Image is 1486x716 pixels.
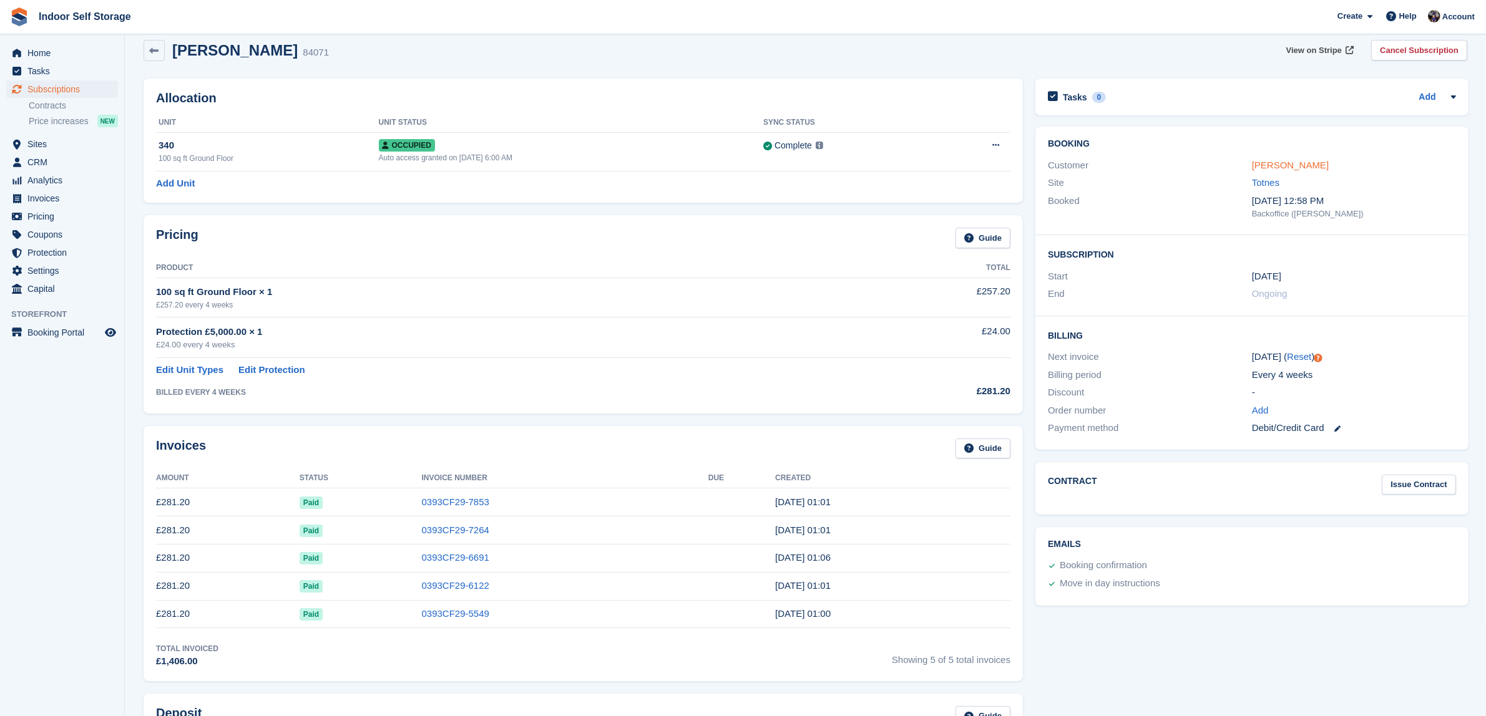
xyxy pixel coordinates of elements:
[156,258,853,278] th: Product
[156,544,300,572] td: £281.20
[29,115,89,127] span: Price increases
[1048,404,1252,418] div: Order number
[775,468,1010,488] th: Created
[1048,475,1097,495] h2: Contract
[27,324,102,341] span: Booking Portal
[775,139,812,152] div: Complete
[156,363,223,377] a: Edit Unit Types
[156,339,853,351] div: £24.00 every 4 weeks
[29,100,118,112] a: Contracts
[6,190,118,207] a: menu
[1252,269,1281,284] time: 2025-05-02 00:00:00 UTC
[1252,194,1456,208] div: [DATE] 12:58 PM
[422,468,708,488] th: Invoice Number
[27,80,102,98] span: Subscriptions
[1337,10,1362,22] span: Create
[156,91,1010,105] h2: Allocation
[27,190,102,207] span: Invoices
[956,438,1010,459] a: Guide
[1048,139,1456,149] h2: Booking
[1312,352,1324,364] div: Tooltip anchor
[1399,10,1417,22] span: Help
[6,324,118,341] a: menu
[103,325,118,340] a: Preview store
[300,496,323,509] span: Paid
[6,62,118,80] a: menu
[156,177,195,191] a: Add Unit
[6,44,118,62] a: menu
[853,258,1010,278] th: Total
[853,278,1010,317] td: £257.20
[10,7,29,26] img: stora-icon-8386f47178a22dfd0bd8f6a31ec36ba5ce8667c1dd55bd0f319d3a0aa187defe.svg
[1252,421,1456,435] div: Debit/Credit Card
[892,643,1010,669] span: Showing 5 of 5 total invoices
[156,654,218,669] div: £1,406.00
[27,262,102,279] span: Settings
[27,44,102,62] span: Home
[300,525,323,537] span: Paid
[156,600,300,628] td: £281.20
[1048,287,1252,301] div: End
[6,244,118,261] a: menu
[1092,92,1107,103] div: 0
[1060,576,1160,591] div: Move in day instructions
[27,135,102,153] span: Sites
[1252,177,1279,188] a: Totnes
[6,172,118,189] a: menu
[379,152,764,163] div: Auto access granted on [DATE] 6:00 AM
[27,226,102,243] span: Coupons
[156,113,379,133] th: Unit
[34,6,136,27] a: Indoor Self Storage
[156,516,300,544] td: £281.20
[159,138,379,153] div: 340
[775,608,831,619] time: 2025-05-02 00:00:57 UTC
[6,262,118,279] a: menu
[1252,288,1288,299] span: Ongoing
[172,42,298,59] h2: [PERSON_NAME]
[1252,368,1456,382] div: Every 4 weeks
[156,387,853,398] div: BILLED EVERY 4 WEEKS
[422,552,489,563] a: 0393CF29-6691
[1048,421,1252,435] div: Payment method
[156,572,300,600] td: £281.20
[238,363,305,377] a: Edit Protection
[1048,329,1456,341] h2: Billing
[6,135,118,153] a: menu
[775,496,831,507] time: 2025-08-22 00:01:25 UTC
[156,488,300,516] td: £281.20
[1048,248,1456,260] h2: Subscription
[6,226,118,243] a: menu
[1252,208,1456,220] div: Backoffice ([PERSON_NAME])
[303,46,329,60] div: 84071
[775,525,831,535] time: 2025-07-25 00:01:21 UTC
[1048,350,1252,364] div: Next invoice
[1281,40,1357,60] a: View on Stripe
[379,113,764,133] th: Unit Status
[775,552,831,563] time: 2025-06-27 00:06:42 UTC
[1048,194,1252,220] div: Booked
[300,552,323,564] span: Paid
[27,172,102,189] span: Analytics
[816,142,823,149] img: icon-info-grey-7440780725fd019a000dd9b08b2336e03edf1995a4989e88bcd33f0948082b44.svg
[6,208,118,225] a: menu
[156,468,300,488] th: Amount
[6,153,118,171] a: menu
[300,468,422,488] th: Status
[156,325,853,339] div: Protection £5,000.00 × 1
[156,299,853,311] div: £257.20 every 4 weeks
[379,139,435,152] span: Occupied
[1063,92,1087,103] h2: Tasks
[1428,10,1440,22] img: Sandra Pomeroy
[1442,11,1475,23] span: Account
[11,308,124,321] span: Storefront
[1252,350,1456,364] div: [DATE] ( )
[27,208,102,225] span: Pricing
[27,280,102,298] span: Capital
[1252,385,1456,400] div: -
[1048,385,1252,400] div: Discount
[853,384,1010,399] div: £281.20
[1419,90,1436,105] a: Add
[1060,558,1147,573] div: Booking confirmation
[1382,475,1455,495] a: Issue Contract
[29,114,118,128] a: Price increases NEW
